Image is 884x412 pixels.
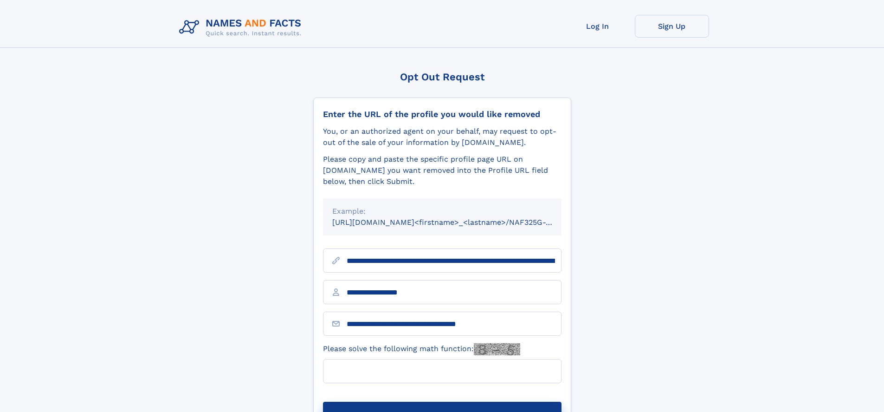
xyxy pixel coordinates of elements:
[313,71,571,83] div: Opt Out Request
[323,154,561,187] div: Please copy and paste the specific profile page URL on [DOMAIN_NAME] you want removed into the Pr...
[323,343,520,355] label: Please solve the following math function:
[561,15,635,38] a: Log In
[332,218,579,227] small: [URL][DOMAIN_NAME]<firstname>_<lastname>/NAF325G-xxxxxxxx
[332,206,552,217] div: Example:
[175,15,309,40] img: Logo Names and Facts
[323,126,561,148] div: You, or an authorized agent on your behalf, may request to opt-out of the sale of your informatio...
[323,109,561,119] div: Enter the URL of the profile you would like removed
[635,15,709,38] a: Sign Up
